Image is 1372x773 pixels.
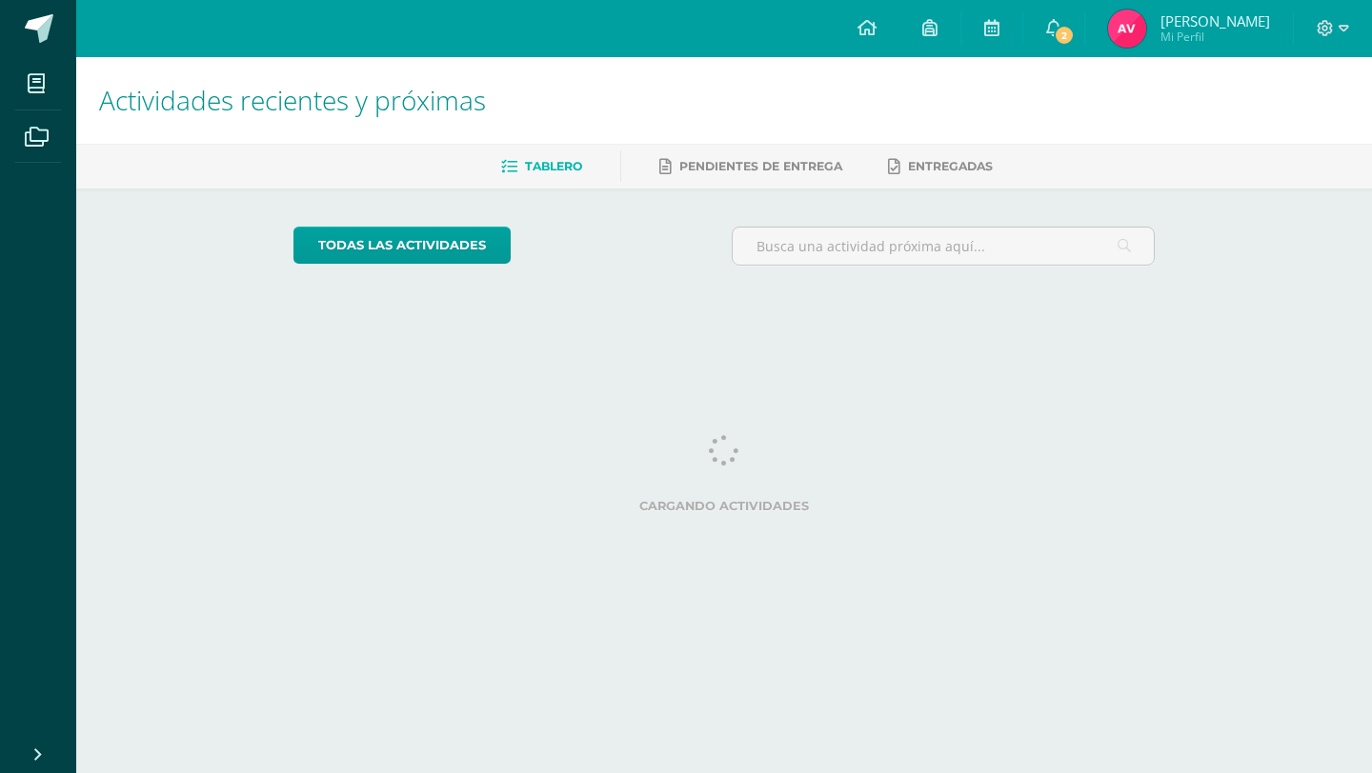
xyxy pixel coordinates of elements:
a: todas las Actividades [293,227,511,264]
a: Pendientes de entrega [659,151,842,182]
a: Entregadas [888,151,993,182]
span: Pendientes de entrega [679,159,842,173]
span: 2 [1054,25,1075,46]
span: Actividades recientes y próximas [99,82,486,118]
span: Mi Perfil [1160,29,1270,45]
a: Tablero [501,151,582,182]
label: Cargando actividades [293,499,1156,513]
span: Tablero [525,159,582,173]
span: [PERSON_NAME] [1160,11,1270,30]
img: 1512d3cdee8466f26b5a1e2becacf24c.png [1108,10,1146,48]
span: Entregadas [908,159,993,173]
input: Busca una actividad próxima aquí... [733,228,1155,265]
